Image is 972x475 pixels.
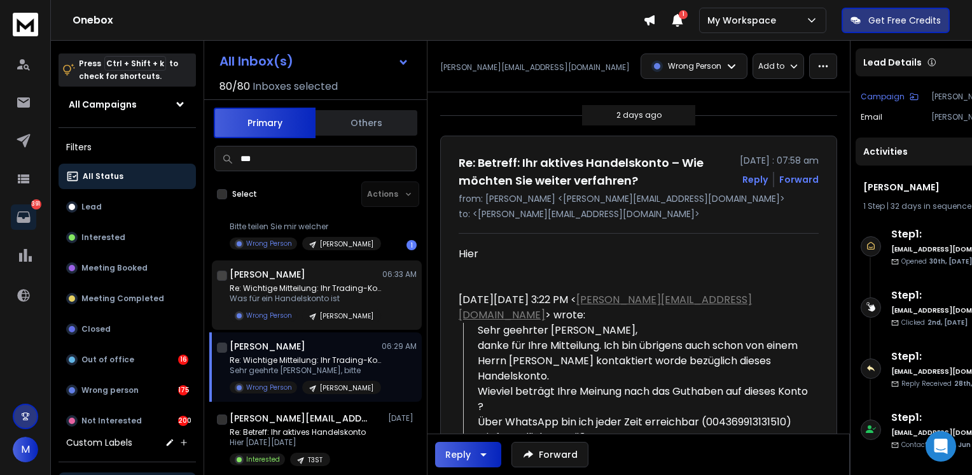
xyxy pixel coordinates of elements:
[901,318,968,327] p: Clicked
[459,154,732,190] h1: Re: Betreff: Ihr aktives Handelskonto – Wie möchten Sie weiter verfahren?
[246,383,292,392] p: Wrong Person
[511,442,588,467] button: Forward
[73,13,643,28] h1: Onebox
[478,415,809,430] div: Über WhatsApp bin ich jeder Zeit erreichbar (004369913131510)
[81,355,134,365] p: Out of office
[842,8,950,33] button: Get Free Credits
[230,355,382,365] p: Re: Wichtige Mitteilung: Ihr Trading-Konto
[79,57,178,83] p: Press to check for shortcuts.
[178,416,188,426] div: 200
[230,294,382,304] p: Was für ein Handelskonto ist
[320,311,373,321] p: [PERSON_NAME]
[445,448,471,461] div: Reply
[59,378,196,403] button: Wrong person175
[59,316,196,342] button: Closed
[308,455,323,465] p: T3ST
[81,385,139,395] p: Wrong person
[59,408,196,434] button: Not Interested200
[863,56,922,69] p: Lead Details
[246,239,292,248] p: Wrong Person
[891,201,971,211] span: 32 days in sequence
[81,294,164,304] p: Meeting Completed
[232,189,257,199] label: Select
[230,412,370,425] h1: [PERSON_NAME][EMAIL_ADDRESS][DOMAIN_NAME]
[668,61,721,71] p: Wrong Person
[616,110,662,120] p: 2 days ago
[320,239,373,249] p: [PERSON_NAME]
[861,112,882,122] p: Email
[11,204,36,230] a: 391
[59,286,196,311] button: Meeting Completed
[901,440,971,450] p: Contacted
[320,383,373,393] p: [PERSON_NAME]
[230,365,382,376] p: Sehr geehrte [PERSON_NAME], bitte
[478,430,809,445] div: Mit freundlichen Grüßen,
[459,192,819,205] p: from: [PERSON_NAME] <[PERSON_NAME][EMAIL_ADDRESS][DOMAIN_NAME]>
[435,442,501,467] button: Reply
[59,347,196,372] button: Out of office16
[707,14,781,27] p: My Workspace
[13,13,38,36] img: logo
[779,173,819,186] div: Forward
[230,437,366,448] p: Hier [DATE][DATE]
[679,10,688,19] span: 1
[246,455,280,464] p: Interested
[230,340,305,353] h1: [PERSON_NAME]
[246,311,292,320] p: Wrong Person
[316,109,417,137] button: Others
[927,318,968,327] span: 2nd, [DATE]
[868,14,941,27] p: Get Free Credits
[459,292,752,322] a: [PERSON_NAME][EMAIL_ADDRESS][DOMAIN_NAME]
[31,199,41,209] p: 391
[926,431,956,462] div: Open Intercom Messenger
[861,92,905,102] p: Campaign
[230,222,381,232] p: Bitte teilen Sie mir welcher
[81,263,148,273] p: Meeting Booked
[66,436,132,449] h3: Custom Labels
[230,268,305,281] h1: [PERSON_NAME]
[406,240,417,250] div: 1
[758,61,784,71] p: Add to
[69,98,137,111] h1: All Campaigns
[81,416,142,426] p: Not Interested
[59,194,196,220] button: Lead
[83,171,123,181] p: All Status
[440,62,630,73] p: [PERSON_NAME][EMAIL_ADDRESS][DOMAIN_NAME]
[459,292,809,323] div: [DATE][DATE] 3:22 PM < > wrote:
[478,323,809,338] div: Sehr geehrter [PERSON_NAME],
[81,324,111,334] p: Closed
[740,154,819,167] p: [DATE] : 07:58 am
[901,257,972,266] p: Opened
[459,208,819,220] p: to: <[PERSON_NAME][EMAIL_ADDRESS][DOMAIN_NAME]>
[214,108,316,138] button: Primary
[59,164,196,189] button: All Status
[59,138,196,156] h3: Filters
[13,437,38,462] button: M
[253,79,338,94] h3: Inboxes selected
[209,48,419,74] button: All Inbox(s)
[59,92,196,117] button: All Campaigns
[178,385,188,395] div: 175
[929,257,972,266] span: 30th, [DATE]
[382,341,417,351] p: 06:29 AM
[382,269,417,280] p: 06:33 AM
[861,92,919,102] button: Campaign
[863,201,885,211] span: 1 Step
[388,413,417,423] p: [DATE]
[178,355,188,365] div: 16
[478,384,809,415] div: Wieviel beträgt Ihre Meinung nach das Guthaben auf dieses Konto ?
[59,255,196,281] button: Meeting Booked
[59,225,196,250] button: Interested
[478,338,809,384] div: danke für Ihre Mitteilung. Ich bin übrigens auch schon von einem Herrn [PERSON_NAME] kontaktiert ...
[81,202,102,212] p: Lead
[81,232,125,243] p: Interested
[459,246,809,262] div: Hier
[230,427,366,437] p: Re: Betreff: Ihr aktives Handelskonto
[219,79,250,94] span: 80 / 80
[230,283,382,294] p: Re: Wichtige Mitteilung: Ihr Trading-Konto
[742,173,768,186] button: Reply
[104,56,166,71] span: Ctrl + Shift + k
